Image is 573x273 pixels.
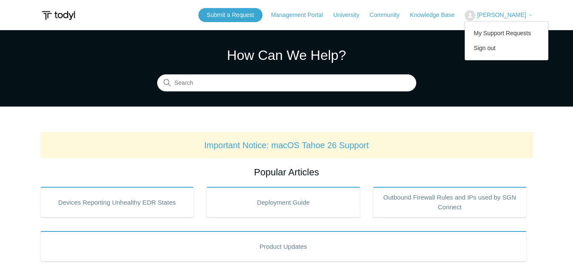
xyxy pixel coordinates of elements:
[198,8,263,22] a: Submit a Request
[204,141,369,150] a: Important Notice: macOS Tahoe 26 Support
[40,187,194,217] a: Devices Reporting Unhealthy EDR States
[477,11,526,18] span: [PERSON_NAME]
[271,11,331,20] a: Management Portal
[40,8,76,23] img: Todyl Support Center Help Center home page
[206,187,360,217] a: Deployment Guide
[333,11,367,20] a: University
[370,11,408,20] a: Community
[465,26,548,41] a: My Support Requests
[465,41,548,56] a: Sign out
[40,231,527,262] a: Product Updates
[410,11,463,20] a: Knowledge Base
[157,45,416,65] h1: How Can We Help?
[40,165,533,179] h2: Popular Articles
[373,187,527,217] a: Outbound Firewall Rules and IPs used by SGN Connect
[465,10,533,21] button: [PERSON_NAME]
[157,75,416,92] input: Search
